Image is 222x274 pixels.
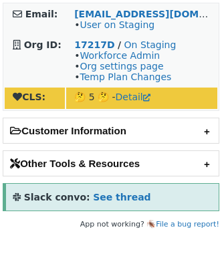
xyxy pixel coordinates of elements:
[93,192,150,202] a: See thread
[156,220,219,229] a: File a bug report!
[24,192,90,202] strong: Slack convo:
[80,19,154,30] a: User on Staging
[3,218,219,231] footer: App not working? 🪳
[80,50,160,61] a: Workforce Admin
[124,39,177,50] a: On Staging
[118,39,121,50] strong: /
[24,39,62,50] strong: Org ID:
[74,19,154,30] span: •
[13,92,45,102] strong: CLS:
[25,9,58,19] strong: Email:
[116,92,150,102] a: Detail
[80,61,163,72] a: Org settings page
[80,72,171,82] a: Temp Plan Changes
[3,118,219,143] h2: Customer Information
[66,88,217,109] td: 🤔 5 🤔 -
[74,39,114,50] a: 17217D
[74,50,171,82] span: • • •
[3,151,219,176] h2: Other Tools & Resources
